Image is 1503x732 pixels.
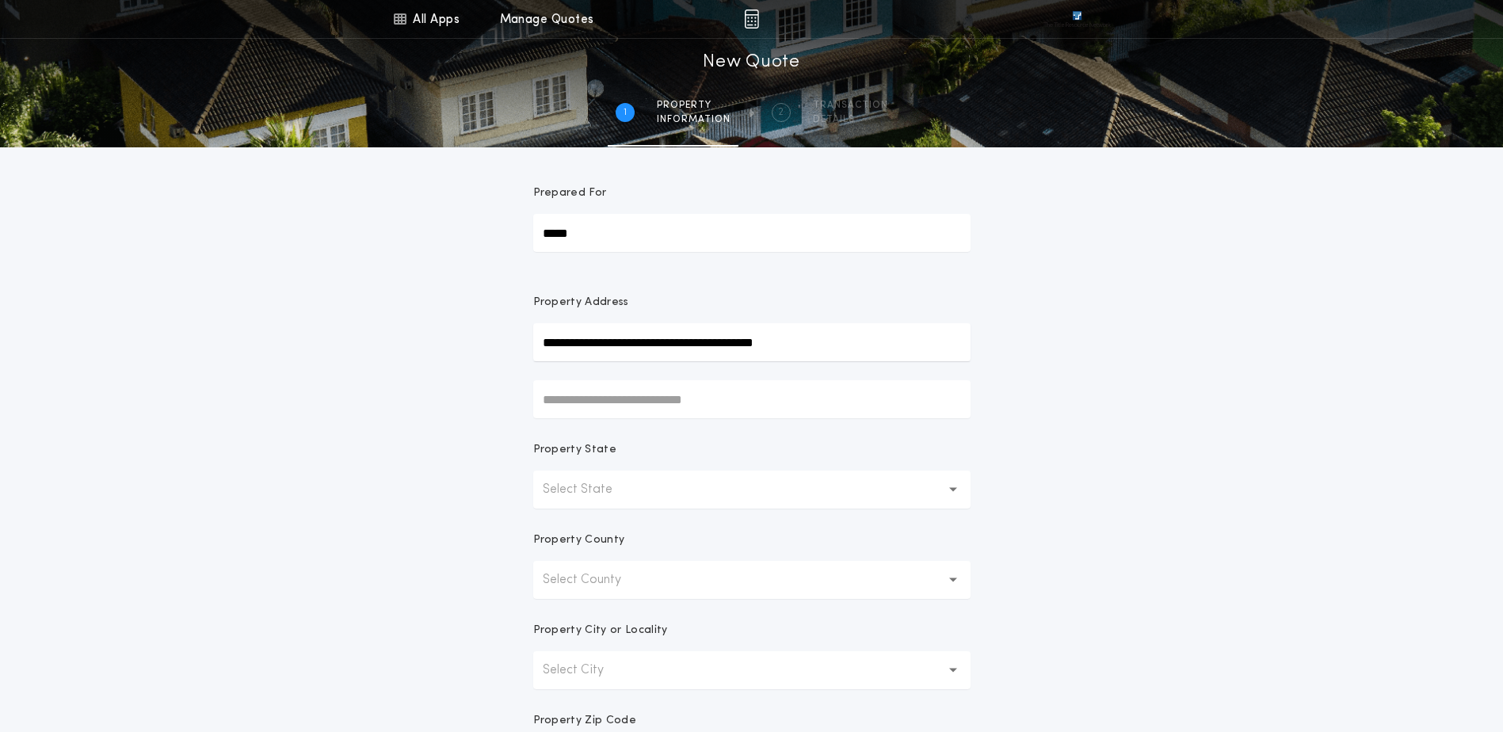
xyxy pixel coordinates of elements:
[533,532,625,548] p: Property County
[543,480,638,499] p: Select State
[657,113,731,126] span: information
[813,113,888,126] span: details
[533,713,636,729] p: Property Zip Code
[657,99,731,112] span: Property
[703,50,799,75] h1: New Quote
[533,295,971,311] p: Property Address
[624,106,627,119] h2: 1
[543,570,647,589] p: Select County
[1043,11,1110,27] img: vs-icon
[744,10,759,29] img: img
[813,99,888,112] span: Transaction
[533,214,971,252] input: Prepared For
[543,661,629,680] p: Select City
[533,623,668,639] p: Property City or Locality
[533,185,607,201] p: Prepared For
[533,442,616,458] p: Property State
[533,471,971,509] button: Select State
[778,106,784,119] h2: 2
[533,651,971,689] button: Select City
[533,561,971,599] button: Select County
